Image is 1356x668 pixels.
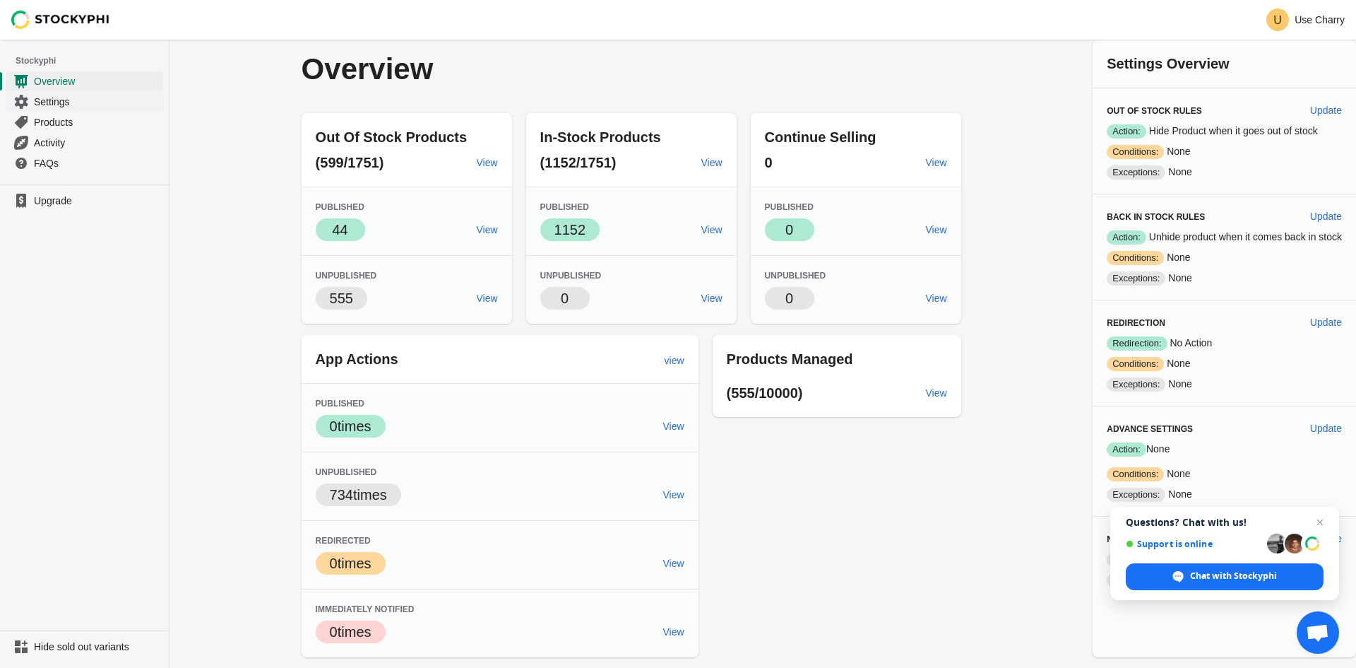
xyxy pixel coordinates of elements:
p: None [1107,165,1342,180]
a: Hide sold out variants [6,637,163,657]
span: Update [1310,423,1342,434]
span: Upgrade [34,194,160,208]
p: None [1107,487,1342,502]
span: FAQs [34,156,160,170]
span: Update [1310,211,1342,222]
span: Action: [1107,230,1146,245]
span: App Actions [316,351,398,367]
span: View [701,224,722,235]
a: View [658,414,690,439]
p: 0 [561,288,569,308]
span: View [663,489,684,500]
span: View [701,293,722,304]
span: Published [765,202,814,212]
span: 0 times [330,556,371,571]
span: View [477,224,498,235]
span: Exceptions: [1107,488,1165,502]
p: None [1107,467,1342,481]
p: Use Charry [1295,14,1345,25]
h3: Redirection [1107,317,1299,329]
p: None [1107,442,1342,457]
a: View [696,150,728,175]
span: 0 [785,291,793,306]
span: Chat with Stockyphi [1190,570,1277,582]
span: 734 times [330,487,387,503]
span: Activity [34,136,160,150]
span: Settings [34,95,160,109]
button: Update [1304,204,1348,229]
img: Stockyphi [11,11,110,29]
span: Continue Selling [765,129,876,145]
a: Upgrade [6,191,163,211]
button: Update [1304,310,1348,335]
span: 0 [785,222,793,238]
a: View [920,217,953,242]
span: Unpublished [316,467,377,477]
span: View [477,157,498,168]
span: 0 times [330,624,371,640]
span: Action: [1107,443,1146,457]
span: View [926,387,947,399]
span: Published [540,202,589,212]
span: Conditions: [1107,251,1164,265]
span: Update [1310,105,1342,116]
span: Redirection: [1107,336,1167,351]
span: 0 [765,155,773,170]
span: Products [34,115,160,129]
span: View [926,224,947,235]
span: 0 times [330,418,371,434]
span: Conditions: [1107,357,1164,371]
p: None [1107,356,1342,371]
a: Overview [6,71,163,91]
span: Unpublished [765,271,826,281]
a: View [658,619,690,645]
a: View [471,150,504,175]
span: Immediately Notified [316,604,415,614]
p: None [1107,250,1342,265]
a: View [920,380,953,406]
button: Update [1304,98,1348,123]
span: Settings Overview [1107,56,1229,71]
span: Overview [34,74,160,88]
span: 44 [332,222,347,238]
span: View [477,293,498,304]
a: View [471,286,504,311]
span: Exceptions: [1107,165,1165,180]
a: view [659,348,690,373]
a: View [696,286,728,311]
span: Cc: [1107,573,1132,587]
span: Exceptions: [1107,271,1165,286]
p: Unhide product when it comes back in stock [1107,230,1342,245]
span: View [926,157,947,168]
span: Exceptions: [1107,377,1165,392]
span: Hide sold out variants [34,640,160,654]
h3: Advance Settings [1107,423,1299,435]
span: Out Of Stock Products [316,129,467,145]
a: Open chat [1297,611,1339,654]
a: View [920,150,953,175]
span: View [663,421,684,432]
span: Products Managed [727,351,853,367]
p: Overview [302,54,691,85]
span: To: [1107,553,1130,567]
span: Published [316,399,364,409]
span: In-Stock Products [540,129,661,145]
p: None [1107,144,1342,159]
a: FAQs [6,153,163,173]
a: Settings [6,91,163,112]
p: None [1107,271,1342,286]
p: Hide Product when it goes out of stock [1107,124,1342,139]
a: View [658,482,690,508]
span: View [663,558,684,569]
h3: Back in Stock Rules [1107,211,1299,223]
span: Stockyphi [16,54,169,68]
span: View [926,293,947,304]
span: View [663,626,684,638]
span: (1152/1751) [540,155,617,170]
span: Update [1310,317,1342,328]
p: No Action [1107,336,1342,351]
span: view [665,355,684,366]
span: Redirected [316,536,371,546]
button: Avatar with initials UUse Charry [1261,6,1350,34]
a: View [658,551,690,576]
